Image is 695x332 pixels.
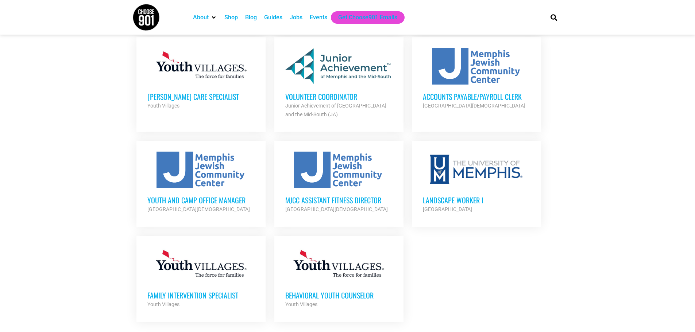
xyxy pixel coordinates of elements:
h3: Accounts Payable/Payroll Clerk [423,92,530,101]
h3: Behavioral Youth Counselor [285,290,393,300]
strong: [GEOGRAPHIC_DATA] [423,206,472,212]
div: Search [548,11,560,23]
a: Blog [245,13,257,22]
a: Get Choose901 Emails [338,13,397,22]
a: MJCC Assistant Fitness Director [GEOGRAPHIC_DATA][DEMOGRAPHIC_DATA] [274,141,404,224]
div: About [189,11,221,24]
h3: Youth and Camp Office Manager [147,195,255,205]
strong: Junior Achievement of [GEOGRAPHIC_DATA] and the Mid-South (JA) [285,103,386,117]
strong: [GEOGRAPHIC_DATA][DEMOGRAPHIC_DATA] [285,206,388,212]
a: Accounts Payable/Payroll Clerk [GEOGRAPHIC_DATA][DEMOGRAPHIC_DATA] [412,37,541,121]
strong: Youth Villages [147,103,179,109]
a: Jobs [290,13,302,22]
a: Events [310,13,327,22]
a: Landscape Worker I [GEOGRAPHIC_DATA] [412,141,541,224]
h3: Volunteer Coordinator [285,92,393,101]
h3: [PERSON_NAME] Care Specialist [147,92,255,101]
a: Shop [224,13,238,22]
a: Family Intervention Specialist Youth Villages [136,236,266,320]
h3: MJCC Assistant Fitness Director [285,195,393,205]
a: Guides [264,13,282,22]
a: Youth and Camp Office Manager [GEOGRAPHIC_DATA][DEMOGRAPHIC_DATA] [136,141,266,224]
a: Behavioral Youth Counselor Youth Villages [274,236,404,320]
strong: Youth Villages [285,301,317,307]
a: About [193,13,209,22]
a: Volunteer Coordinator Junior Achievement of [GEOGRAPHIC_DATA] and the Mid-South (JA) [274,37,404,130]
h3: Landscape Worker I [423,195,530,205]
a: [PERSON_NAME] Care Specialist Youth Villages [136,37,266,121]
h3: Family Intervention Specialist [147,290,255,300]
strong: [GEOGRAPHIC_DATA][DEMOGRAPHIC_DATA] [423,103,525,109]
strong: [GEOGRAPHIC_DATA][DEMOGRAPHIC_DATA] [147,206,250,212]
strong: Youth Villages [147,301,179,307]
nav: Main nav [189,11,538,24]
